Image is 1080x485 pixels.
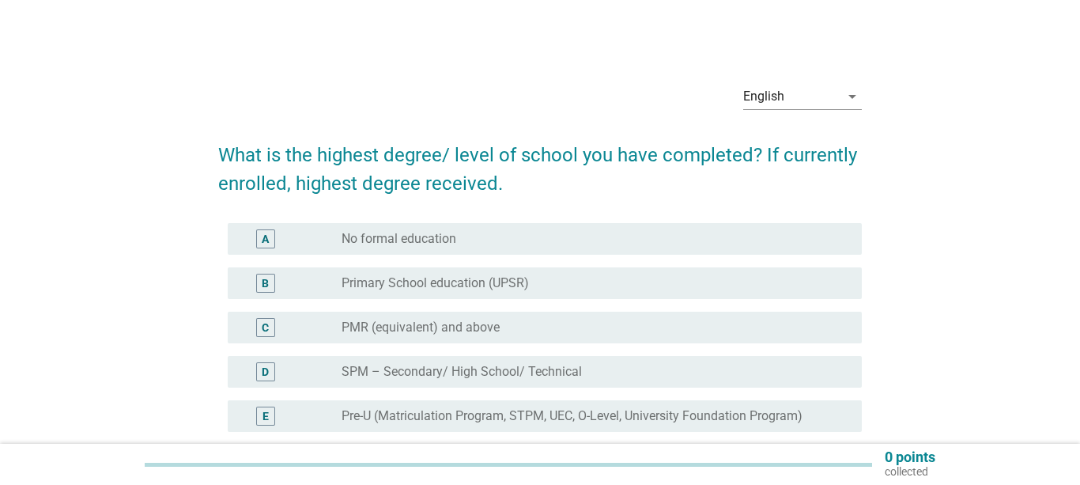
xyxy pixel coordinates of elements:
p: collected [885,464,935,479]
label: No formal education [342,231,456,247]
h2: What is the highest degree/ level of school you have completed? If currently enrolled, highest de... [218,125,863,198]
div: C [262,320,269,336]
p: 0 points [885,450,935,464]
div: B [262,275,269,292]
div: E [262,408,269,425]
label: Pre-U (Matriculation Program, STPM, UEC, O-Level, University Foundation Program) [342,408,802,424]
div: D [262,364,269,381]
div: A [262,231,269,248]
div: English [743,89,784,104]
label: Primary School education (UPSR) [342,275,529,291]
label: SPM – Secondary/ High School/ Technical [342,364,582,380]
label: PMR (equivalent) and above [342,320,500,335]
i: arrow_drop_down [843,87,862,106]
